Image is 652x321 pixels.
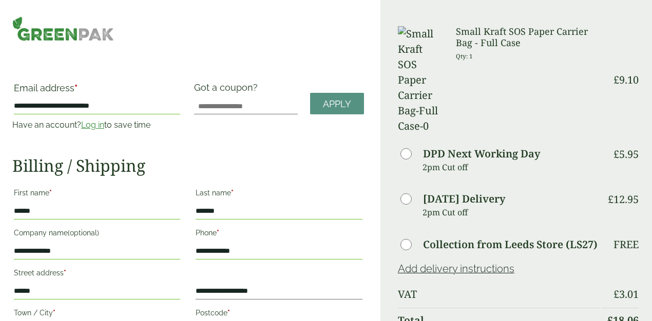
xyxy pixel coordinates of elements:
[81,120,104,130] a: Log in
[323,98,351,110] span: Apply
[53,309,55,317] abbr: required
[398,282,600,307] th: VAT
[74,83,78,93] abbr: required
[398,26,444,134] img: Small Kraft SOS Paper Carrier Bag-Full Case-0
[310,93,364,115] a: Apply
[423,205,600,220] p: 2pm Cut off
[12,156,364,175] h2: Billing / Shipping
[49,189,52,197] abbr: required
[231,189,234,197] abbr: required
[227,309,230,317] abbr: required
[398,263,514,275] a: Add delivery instructions
[64,269,66,277] abbr: required
[608,192,639,206] bdi: 12.95
[14,226,180,243] label: Company name
[613,287,619,301] span: £
[196,186,362,203] label: Last name
[194,82,262,98] label: Got a coupon?
[613,147,639,161] bdi: 5.95
[14,84,180,98] label: Email address
[217,229,219,237] abbr: required
[14,266,180,283] label: Street address
[613,147,619,161] span: £
[456,52,473,60] small: Qty: 1
[613,238,639,251] p: Free
[12,119,182,131] p: Have an account? to save time
[196,226,362,243] label: Phone
[12,16,114,41] img: GreenPak Supplies
[68,229,99,237] span: (optional)
[423,149,540,159] label: DPD Next Working Day
[613,73,639,87] bdi: 9.10
[14,186,180,203] label: First name
[613,287,639,301] bdi: 3.01
[423,159,600,175] p: 2pm Cut off
[423,194,505,204] label: [DATE] Delivery
[456,26,600,48] h3: Small Kraft SOS Paper Carrier Bag - Full Case
[608,192,613,206] span: £
[423,239,598,250] label: Collection from Leeds Store (LS27)
[613,73,619,87] span: £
